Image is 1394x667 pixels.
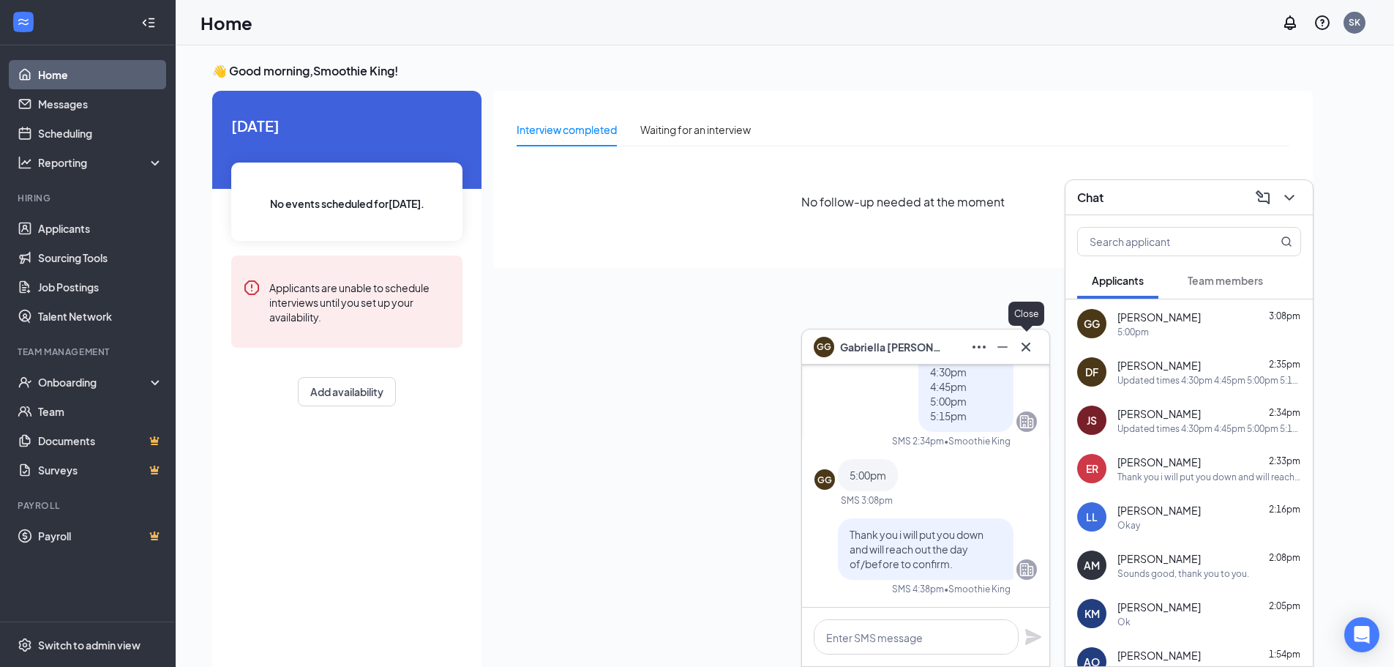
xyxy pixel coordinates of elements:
[1086,510,1098,524] div: LL
[841,494,893,507] div: SMS 3:08pm
[892,435,944,447] div: SMS 2:34pm
[18,346,160,358] div: Team Management
[298,377,396,406] button: Add availability
[38,521,163,551] a: PayrollCrown
[18,375,32,390] svg: UserCheck
[1117,600,1201,614] span: [PERSON_NAME]
[1269,359,1300,370] span: 2:35pm
[1018,413,1035,431] svg: Company
[243,279,261,297] svg: Error
[1269,600,1300,611] span: 2:05pm
[1251,186,1275,209] button: ComposeMessage
[840,339,943,355] span: Gabriella [PERSON_NAME]
[1014,335,1038,359] button: Cross
[1008,302,1044,326] div: Close
[1087,413,1097,428] div: JS
[970,338,988,356] svg: Ellipses
[1084,606,1100,621] div: KM
[141,15,156,30] svg: Collapse
[38,455,163,485] a: SurveysCrown
[1117,358,1201,373] span: [PERSON_NAME]
[1278,186,1301,209] button: ChevronDown
[1117,455,1201,469] span: [PERSON_NAME]
[991,335,1014,359] button: Minimize
[1017,338,1035,356] svg: Cross
[1117,567,1249,580] div: Sounds good, thank you to you.
[38,375,151,390] div: Onboarding
[801,193,1005,211] span: No follow-up needed at the moment
[1117,422,1301,435] div: Updated times 4:30pm 4:45pm 5:00pm 5:15pm
[38,60,163,89] a: Home
[1269,552,1300,563] span: 2:08pm
[1084,558,1100,573] div: AM
[18,499,160,512] div: Payroll
[38,397,163,426] a: Team
[1077,190,1103,206] h3: Chat
[38,638,140,652] div: Switch to admin view
[1018,561,1035,578] svg: Company
[1269,310,1300,321] span: 3:08pm
[1269,504,1300,515] span: 2:16pm
[212,63,1313,79] h3: 👋 Good morning, Smoothie King !
[1024,628,1042,646] svg: Plane
[640,122,751,138] div: Waiting for an interview
[1117,310,1201,324] span: [PERSON_NAME]
[18,638,32,652] svg: Settings
[231,114,462,137] span: [DATE]
[850,469,886,482] span: 5:00pm
[930,351,1002,422] span: Updated times 4:30pm 4:45pm 5:00pm 5:15pm
[18,155,32,170] svg: Analysis
[1117,471,1301,483] div: Thank you i will put you down and will reach out the day of/before to confirm.
[1344,617,1379,652] div: Open Intercom Messenger
[1281,14,1299,31] svg: Notifications
[1281,189,1298,206] svg: ChevronDown
[944,435,1011,447] span: • Smoothie King
[850,528,983,570] span: Thank you i will put you down and will reach out the day of/before to confirm.
[1085,365,1098,379] div: DF
[38,89,163,119] a: Messages
[944,583,1011,595] span: • Smoothie King
[1254,189,1272,206] svg: ComposeMessage
[967,335,991,359] button: Ellipses
[1269,407,1300,418] span: 2:34pm
[38,243,163,272] a: Sourcing Tools
[18,192,160,204] div: Hiring
[1281,236,1292,247] svg: MagnifyingGlass
[38,119,163,148] a: Scheduling
[1092,274,1144,287] span: Applicants
[16,15,31,29] svg: WorkstreamLogo
[269,279,451,324] div: Applicants are unable to schedule interviews until you set up your availability.
[1084,316,1100,331] div: GG
[517,122,617,138] div: Interview completed
[1117,648,1201,663] span: [PERSON_NAME]
[38,302,163,331] a: Talent Network
[1349,16,1360,29] div: SK
[38,155,164,170] div: Reporting
[817,474,832,486] div: GG
[201,10,252,35] h1: Home
[38,272,163,302] a: Job Postings
[1188,274,1263,287] span: Team members
[38,214,163,243] a: Applicants
[1117,374,1301,387] div: Updated times 4:30pm 4:45pm 5:00pm 5:15pm
[1117,326,1149,338] div: 5:00pm
[1117,503,1201,518] span: [PERSON_NAME]
[1117,551,1201,566] span: [PERSON_NAME]
[1086,461,1098,476] div: ER
[1269,649,1300,660] span: 1:54pm
[270,195,424,212] span: No events scheduled for [DATE] .
[1117,519,1140,532] div: Okay
[1078,228,1251,256] input: Search applicant
[1269,455,1300,466] span: 2:33pm
[38,426,163,455] a: DocumentsCrown
[1314,14,1331,31] svg: QuestionInfo
[994,338,1011,356] svg: Minimize
[1117,406,1201,421] span: [PERSON_NAME]
[892,583,944,595] div: SMS 4:38pm
[1117,616,1131,628] div: Ok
